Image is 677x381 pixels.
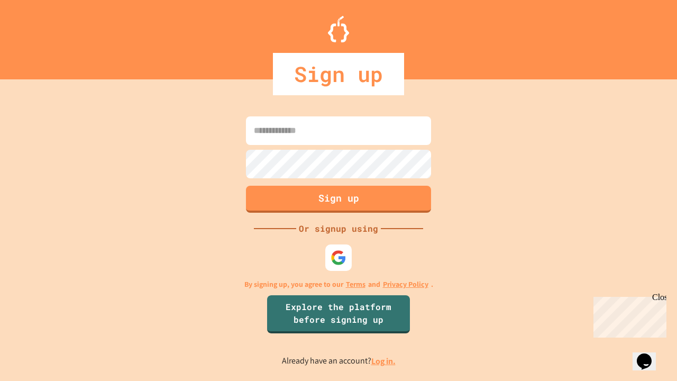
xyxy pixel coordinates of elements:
[633,339,666,370] iframe: chat widget
[267,295,410,333] a: Explore the platform before signing up
[328,16,349,42] img: Logo.svg
[246,186,431,213] button: Sign up
[296,222,381,235] div: Or signup using
[371,356,396,367] a: Log in.
[589,293,666,338] iframe: chat widget
[383,279,428,290] a: Privacy Policy
[331,250,346,266] img: google-icon.svg
[282,355,396,368] p: Already have an account?
[244,279,433,290] p: By signing up, you agree to our and .
[346,279,365,290] a: Terms
[4,4,73,67] div: Chat with us now!Close
[273,53,404,95] div: Sign up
